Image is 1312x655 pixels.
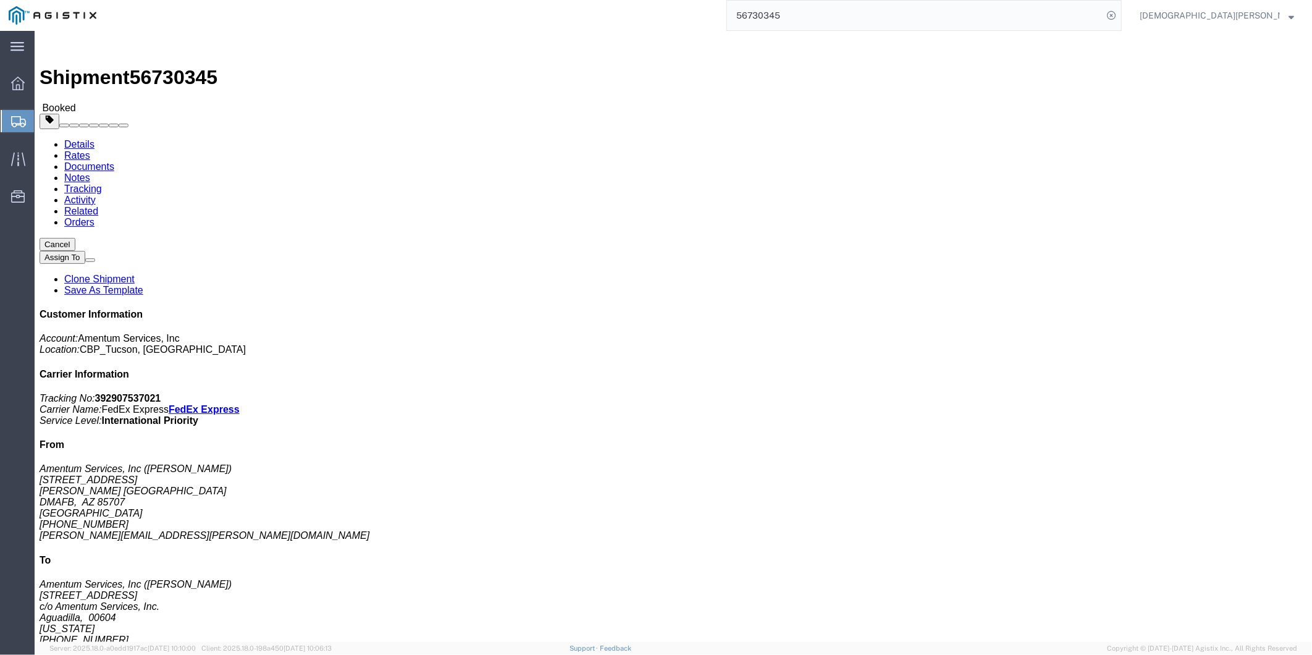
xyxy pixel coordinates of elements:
a: Feedback [600,644,631,652]
input: Search for shipment number, reference number [727,1,1103,30]
button: [DEMOGRAPHIC_DATA][PERSON_NAME] [1139,8,1295,23]
span: [DATE] 10:10:00 [148,644,196,652]
span: Christian Ovalles [1140,9,1280,22]
a: Support [570,644,600,652]
span: Client: 2025.18.0-198a450 [201,644,332,652]
img: logo [9,6,96,25]
span: [DATE] 10:06:13 [284,644,332,652]
iframe: FS Legacy Container [35,31,1312,642]
span: Copyright © [DATE]-[DATE] Agistix Inc., All Rights Reserved [1107,643,1297,654]
span: Server: 2025.18.0-a0edd1917ac [49,644,196,652]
